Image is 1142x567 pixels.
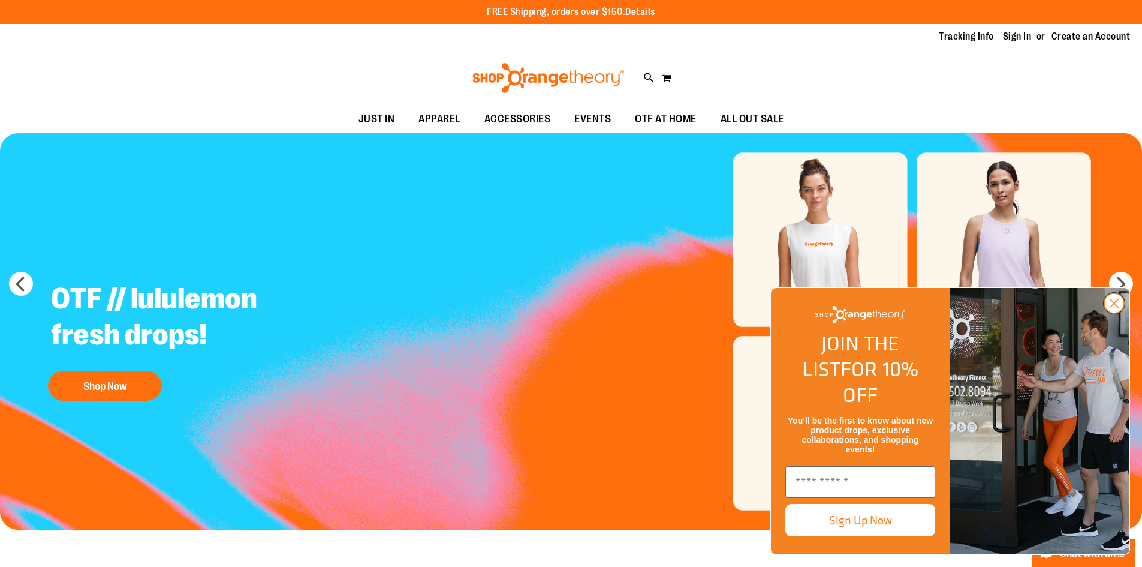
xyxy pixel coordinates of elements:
button: Shop Now [48,371,162,401]
span: OTF AT HOME [635,106,697,133]
img: Shop Orangetheory [815,306,905,323]
a: Details [625,7,655,17]
img: Shop Orangtheory [950,288,1129,554]
button: prev [9,272,33,296]
a: Create an Account [1051,30,1131,43]
img: Shop Orangetheory [471,63,626,93]
p: FREE Shipping, orders over $150. [487,5,655,19]
button: next [1109,272,1133,296]
span: JOIN THE LIST [802,328,899,384]
div: FLYOUT Form [758,275,1142,567]
span: You’ll be the first to know about new product drops, exclusive collaborations, and shopping events! [788,416,933,454]
h2: OTF // lululemon fresh drops! [42,272,340,365]
span: FOR 10% OFF [840,354,918,410]
button: Sign Up Now [785,504,935,536]
span: EVENTS [574,106,611,133]
span: JUST IN [358,106,395,133]
a: Tracking Info [939,30,994,43]
button: Close dialog [1103,292,1125,314]
span: ACCESSORIES [484,106,551,133]
span: ALL OUT SALE [721,106,784,133]
input: Enter email [785,466,935,498]
span: APPAREL [418,106,460,133]
a: OTF // lululemon fresh drops! Shop Now [42,272,340,407]
a: Sign In [1003,30,1032,43]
